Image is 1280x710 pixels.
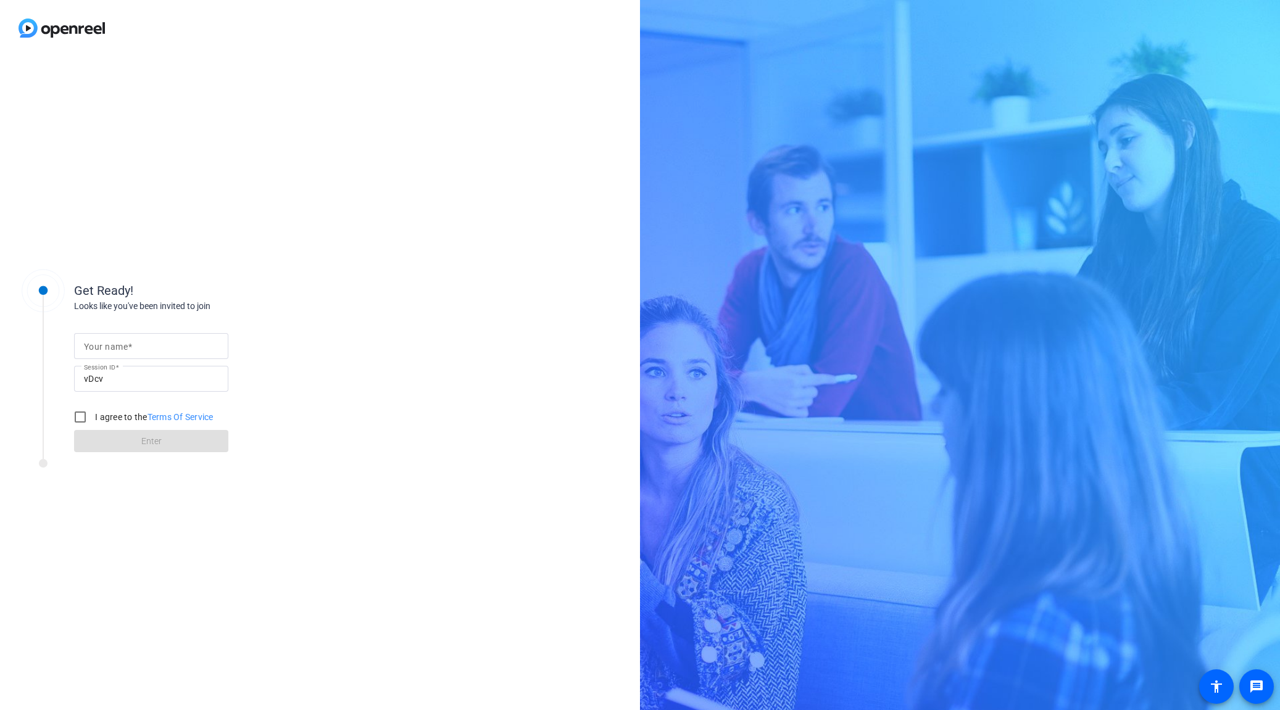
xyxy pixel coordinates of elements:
[84,342,128,352] mat-label: Your name
[1249,679,1264,694] mat-icon: message
[84,363,115,371] mat-label: Session ID
[148,412,214,422] a: Terms Of Service
[93,411,214,423] label: I agree to the
[74,300,321,313] div: Looks like you've been invited to join
[1209,679,1224,694] mat-icon: accessibility
[74,281,321,300] div: Get Ready!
